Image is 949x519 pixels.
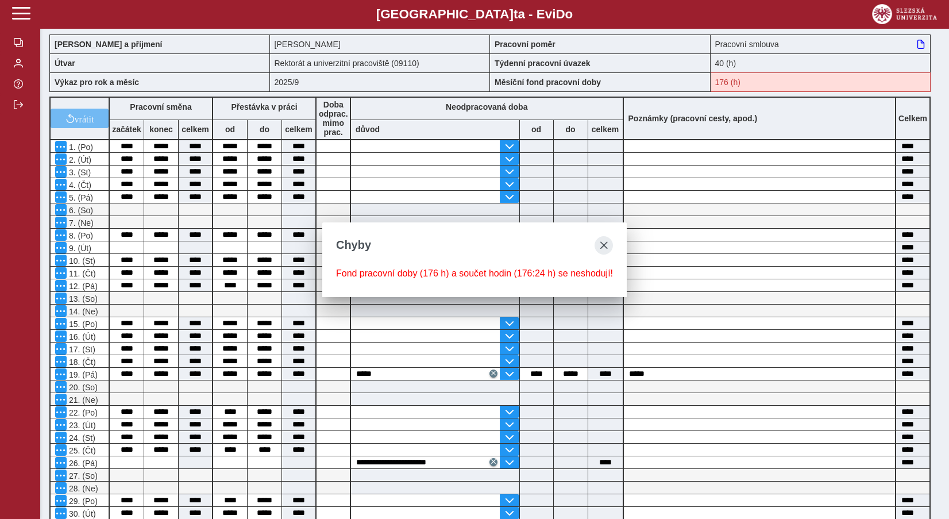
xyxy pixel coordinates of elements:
span: 12. (Pá) [67,282,98,291]
div: Pracovní smlouva [711,34,931,53]
b: Útvar [55,59,75,68]
span: 14. (Ne) [67,307,98,316]
span: 10. (St) [67,256,95,266]
span: 30. (Út) [67,509,96,518]
b: Pracovní poměr [495,40,555,49]
button: Menu [55,432,67,443]
span: 26. (Pá) [67,459,98,468]
span: 2. (Út) [67,155,91,164]
b: Neodpracovaná doba [446,102,527,112]
b: Přestávka v práci [231,102,297,112]
div: Fond pracovní doby (176 h) a součet hodin (176:24 h) se neshodují! [711,72,931,92]
button: Menu [55,204,67,216]
span: 24. (St) [67,433,95,443]
div: [PERSON_NAME] [270,34,491,53]
span: 4. (Čt) [67,180,91,190]
button: close [595,236,613,255]
span: vrátit [75,114,94,123]
button: Menu [55,305,67,317]
span: 9. (Út) [67,244,91,253]
b: od [213,125,247,134]
img: logo_web_su.png [872,4,937,24]
span: 17. (St) [67,345,95,354]
span: 3. (St) [67,168,91,177]
span: 23. (Út) [67,421,96,430]
span: 20. (So) [67,383,98,392]
button: Menu [55,166,67,178]
button: Menu [55,330,67,342]
button: Menu [55,280,67,291]
span: Chyby [336,239,371,252]
b: Poznámky (pracovní cesty, apod.) [624,114,762,123]
button: Menu [55,191,67,203]
span: 16. (Út) [67,332,96,341]
button: Menu [55,356,67,367]
button: Menu [55,141,67,152]
button: Menu [55,267,67,279]
span: 8. (Po) [67,231,93,240]
button: Menu [55,419,67,430]
button: Menu [55,482,67,494]
span: 15. (Po) [67,320,98,329]
b: celkem [282,125,315,134]
span: 28. (Ne) [67,484,98,493]
button: Menu [55,153,67,165]
button: Menu [55,457,67,468]
span: 18. (Čt) [67,357,96,367]
button: Menu [55,255,67,266]
button: Menu [55,495,67,506]
b: začátek [110,125,144,134]
button: Menu [55,394,67,405]
div: Rektorát a univerzitní pracoviště (09110) [270,53,491,72]
b: důvod [356,125,380,134]
span: 22. (Po) [67,408,98,417]
b: celkem [179,125,212,134]
span: 6. (So) [67,206,93,215]
span: 21. (Ne) [67,395,98,405]
span: 19. (Pá) [67,370,98,379]
button: Menu [55,508,67,519]
b: celkem [588,125,623,134]
button: Menu [55,179,67,190]
button: Menu [55,444,67,456]
button: vrátit [51,109,109,128]
b: Výkaz pro rok a měsíc [55,78,139,87]
button: Menu [55,242,67,253]
span: 1. (Po) [67,143,93,152]
button: Menu [55,293,67,304]
span: D [555,7,565,21]
span: o [565,7,573,21]
span: 7. (Ne) [67,218,94,228]
span: 25. (Čt) [67,446,96,455]
span: 27. (So) [67,471,98,480]
button: Menu [55,470,67,481]
span: 13. (So) [67,294,98,303]
button: Menu [55,217,67,228]
span: 29. (Po) [67,497,98,506]
b: [GEOGRAPHIC_DATA] a - Evi [34,7,915,22]
div: 40 (h) [711,53,931,72]
button: Menu [55,368,67,380]
span: 11. (Čt) [67,269,96,278]
button: Menu [55,381,67,393]
b: do [248,125,281,134]
div: 2025/9 [270,72,491,92]
span: 5. (Pá) [67,193,93,202]
div: Fond pracovní doby (176 h) a součet hodin (176:24 h) se neshodují! [336,268,613,279]
span: t [514,7,518,21]
button: Menu [55,318,67,329]
b: Pracovní směna [130,102,191,112]
b: od [520,125,553,134]
b: Celkem [898,114,927,123]
b: Doba odprac. mimo prac. [319,100,348,137]
button: Menu [55,343,67,355]
b: Týdenní pracovní úvazek [495,59,591,68]
b: do [554,125,588,134]
b: konec [144,125,178,134]
button: Menu [55,229,67,241]
button: Menu [55,406,67,418]
b: Měsíční fond pracovní doby [495,78,601,87]
b: [PERSON_NAME] a příjmení [55,40,162,49]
